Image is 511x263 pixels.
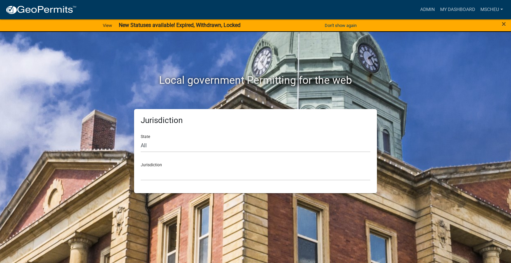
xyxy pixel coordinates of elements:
a: mscheu [478,3,506,16]
h5: Jurisdiction [141,116,370,125]
strong: New Statuses available! Expired, Withdrawn, Locked [119,22,241,28]
h2: Local government Permitting for the web [71,74,440,86]
a: View [100,20,115,31]
a: My Dashboard [437,3,478,16]
span: × [502,19,506,29]
button: Close [502,20,506,28]
button: Don't show again [322,20,359,31]
a: Admin [418,3,437,16]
